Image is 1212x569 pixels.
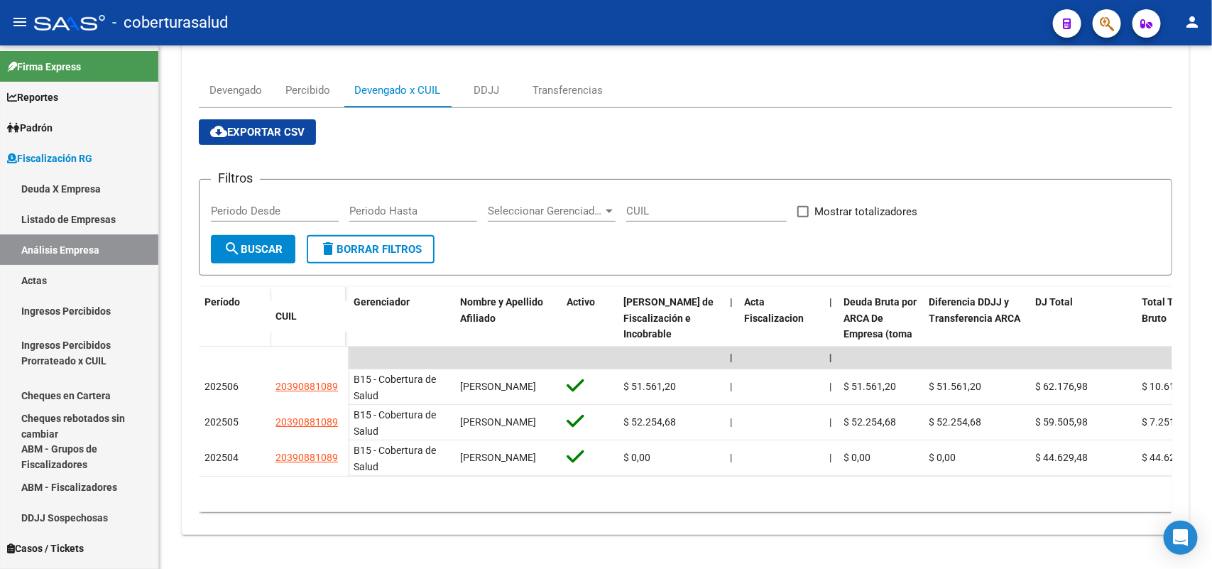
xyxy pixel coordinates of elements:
span: | [829,352,832,363]
span: $ 44.629,48 [1142,452,1194,463]
span: Activo [567,296,595,308]
datatable-header-cell: Deuda Bruta Neto de Fiscalización e Incobrable [618,287,724,382]
span: $ 62.176,98 [1035,381,1088,392]
span: | [829,296,832,308]
span: B15 - Cobertura de Salud [354,445,436,472]
button: Borrar Filtros [307,235,435,264]
span: $ 0,00 [623,452,650,463]
span: Padrón [7,120,53,136]
mat-icon: cloud_download [210,123,227,140]
span: Fiscalización RG [7,151,92,166]
datatable-header-cell: | [724,287,738,382]
span: Período [204,296,240,308]
span: CUIL [275,310,297,322]
mat-icon: person [1184,13,1201,31]
div: Devengado x CUIL [354,82,440,98]
span: Borrar Filtros [320,243,422,256]
span: Reportes [7,90,58,105]
datatable-header-cell: Período [199,287,270,347]
div: DDJJ [474,82,499,98]
span: $ 59.505,98 [1035,416,1088,428]
span: - coberturasalud [112,7,228,38]
span: [PERSON_NAME] [460,452,536,463]
span: Gerenciador [354,296,410,308]
span: Exportar CSV [210,126,305,139]
span: Deuda Bruta por ARCA De Empresa (toma en cuenta todos los afiliados) [844,296,917,372]
div: Percibido [286,82,331,98]
span: | [829,416,831,428]
div: Transferencias [533,82,603,98]
span: | [829,452,831,463]
span: 202506 [204,381,239,392]
datatable-header-cell: | [824,287,838,382]
datatable-header-cell: Activo [561,287,618,382]
datatable-header-cell: CUIL [270,301,348,332]
span: Buscar [224,243,283,256]
datatable-header-cell: Diferencia DDJJ y Transferencia ARCA [923,287,1030,382]
span: $ 10.615,78 [1142,381,1194,392]
span: | [829,381,831,392]
span: Diferencia DDJJ y Transferencia ARCA [929,296,1020,324]
span: $ 52.254,68 [929,416,981,428]
span: $ 51.561,20 [929,381,981,392]
span: 202504 [204,452,239,463]
span: $ 44.629,48 [1035,452,1088,463]
span: Acta Fiscalizacion [744,296,804,324]
span: | [730,452,732,463]
span: $ 0,00 [844,452,870,463]
span: [PERSON_NAME] de Fiscalización e Incobrable [623,296,714,340]
span: $ 0,00 [929,452,956,463]
span: Nombre y Apellido Afiliado [460,296,543,324]
span: $ 51.561,20 [844,381,896,392]
span: B15 - Cobertura de Salud [354,374,436,401]
datatable-header-cell: Acta Fiscalizacion [738,287,824,382]
button: Exportar CSV [199,119,316,145]
button: Buscar [211,235,295,264]
datatable-header-cell: Nombre y Apellido Afiliado [454,287,561,382]
span: [PERSON_NAME] [460,416,536,428]
mat-icon: search [224,240,241,257]
datatable-header-cell: Deuda Bruta por ARCA De Empresa (toma en cuenta todos los afiliados) [838,287,923,382]
span: $ 51.561,20 [623,381,676,392]
span: | [730,416,732,428]
div: Devengado [209,82,262,98]
mat-icon: menu [11,13,28,31]
span: Seleccionar Gerenciador [488,205,603,217]
datatable-header-cell: DJ Total [1030,287,1136,382]
span: $ 52.254,68 [623,416,676,428]
span: | [730,296,733,308]
h3: Filtros [211,168,260,188]
div: Open Intercom Messenger [1164,521,1198,555]
span: 20390881089 [275,416,338,428]
span: $ 7.251,30 [1142,416,1189,428]
span: | [730,381,732,392]
span: B15 - Cobertura de Salud [354,409,436,437]
span: Mostrar totalizadores [814,203,917,220]
div: Aportes y Contribuciones de la Empresa: 30714580910 [182,62,1189,535]
span: 20390881089 [275,452,338,463]
span: $ 52.254,68 [844,416,896,428]
span: Casos / Tickets [7,541,84,556]
mat-icon: delete [320,240,337,257]
span: [PERSON_NAME] [460,381,536,392]
datatable-header-cell: Gerenciador [348,287,454,382]
span: DJ Total [1035,296,1073,308]
span: | [730,352,733,363]
span: 202505 [204,416,239,428]
span: 20390881089 [275,381,338,392]
span: Firma Express [7,59,81,75]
